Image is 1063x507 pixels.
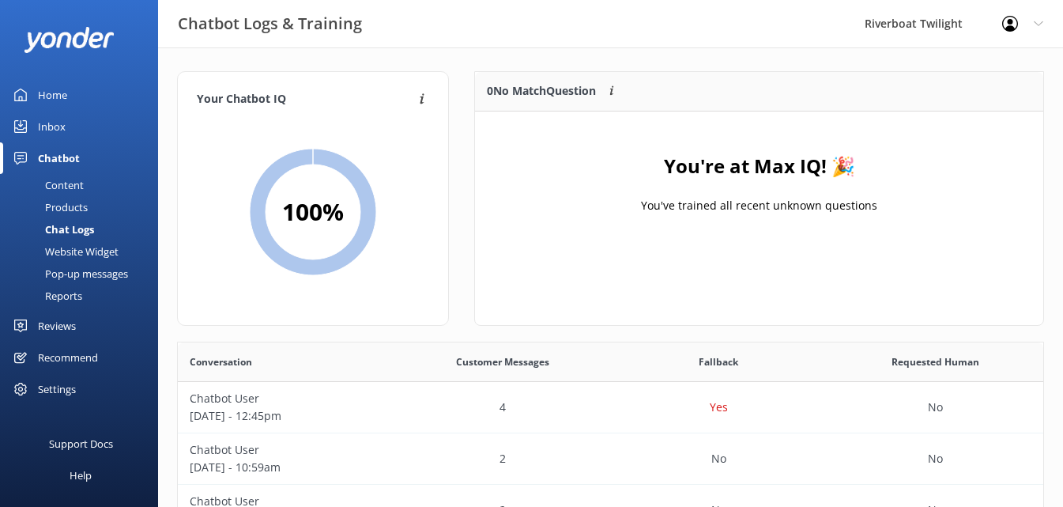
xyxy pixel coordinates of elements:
span: Requested Human [891,354,979,369]
span: Conversation [190,354,252,369]
div: Website Widget [9,240,119,263]
a: Content [9,174,158,196]
p: No [711,450,726,467]
div: Pop-up messages [9,263,128,285]
a: Chat Logs [9,218,158,240]
div: Recommend [38,342,98,373]
div: Products [9,196,88,218]
div: Reviews [38,310,76,342]
p: 4 [499,399,506,416]
div: Settings [38,373,76,405]
div: Help [70,460,92,491]
p: [DATE] - 10:59am [190,459,383,476]
div: Content [9,174,84,196]
p: No [928,399,943,416]
a: Website Widget [9,240,158,263]
div: Home [38,79,67,111]
div: Chat Logs [9,218,94,240]
h4: Your Chatbot IQ [197,91,415,108]
h2: 100 % [282,193,344,231]
div: Reports [9,285,82,307]
p: 0 No Match Question [487,82,596,100]
div: Chatbot [38,142,80,174]
span: Fallback [699,354,738,369]
h3: Chatbot Logs & Training [178,11,362,36]
p: [DATE] - 12:45pm [190,407,383,425]
a: Products [9,196,158,218]
p: 2 [499,450,506,467]
p: No [928,450,943,467]
p: Yes [710,399,728,416]
p: You've trained all recent unknown questions [641,197,877,214]
span: Customer Messages [456,354,549,369]
img: yonder-white-logo.png [24,27,115,53]
h4: You're at Max IQ! 🎉 [664,151,855,181]
div: row [178,382,1043,433]
div: row [178,433,1043,485]
div: Inbox [38,111,66,142]
div: Support Docs [49,428,113,460]
div: grid [475,112,1043,270]
a: Pop-up messages [9,263,158,285]
a: Reports [9,285,158,307]
p: Chatbot User [190,390,383,407]
p: Chatbot User [190,441,383,459]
